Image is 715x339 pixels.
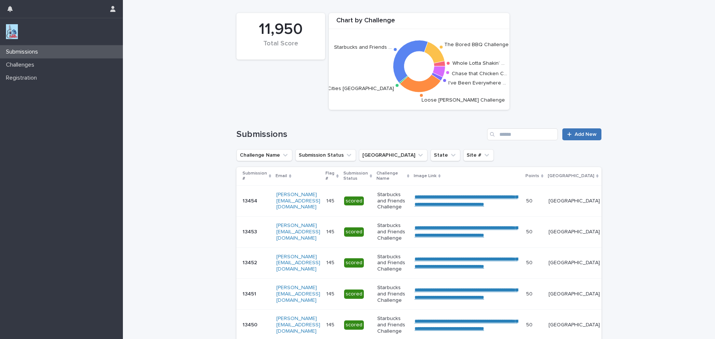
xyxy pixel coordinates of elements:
[448,80,506,86] text: I've Been Everywhere …
[326,258,336,266] p: 145
[549,198,600,204] p: [GEOGRAPHIC_DATA]
[549,291,600,297] p: [GEOGRAPHIC_DATA]
[549,322,600,328] p: [GEOGRAPHIC_DATA]
[376,169,405,183] p: Challenge Name
[414,172,436,180] p: Image Link
[344,258,364,268] div: scored
[3,61,40,68] p: Challenges
[3,74,43,81] p: Registration
[526,258,534,266] p: 50
[377,316,409,334] p: Starbucks and Friends Challenge
[313,86,394,91] text: Music Cities [GEOGRAPHIC_DATA]
[276,172,287,180] p: Email
[326,320,336,328] p: 145
[526,227,534,235] p: 50
[575,132,597,137] span: Add New
[242,227,258,235] p: 13453
[487,128,558,140] input: Search
[242,290,258,297] p: 13451
[344,196,364,206] div: scored
[377,254,409,272] p: Starbucks and Friends Challenge
[242,169,267,183] p: Submission #
[249,40,312,55] div: Total Score
[526,196,534,204] p: 50
[549,260,600,266] p: [GEOGRAPHIC_DATA]
[377,223,409,241] p: Starbucks and Friends Challenge
[276,285,320,303] a: [PERSON_NAME][EMAIL_ADDRESS][DOMAIN_NAME]
[463,149,494,161] button: Site #
[276,254,320,272] a: [PERSON_NAME][EMAIL_ADDRESS][DOMAIN_NAME]
[6,24,18,39] img: jxsLJbdS1eYBI7rVAS4p
[422,97,505,102] text: Loose [PERSON_NAME] Challenge
[329,17,509,29] div: Chart by Challenge
[548,172,594,180] p: [GEOGRAPHIC_DATA]
[343,169,368,183] p: Submission Status
[325,169,334,183] p: Flag #
[359,149,428,161] button: Closest City
[444,42,509,47] text: The Bored BBQ Challenge
[377,285,409,303] p: Starbucks and Friends Challenge
[236,129,484,140] h1: Submissions
[326,290,336,297] p: 145
[344,290,364,299] div: scored
[549,229,600,235] p: [GEOGRAPHIC_DATA]
[276,192,320,210] a: [PERSON_NAME][EMAIL_ADDRESS][DOMAIN_NAME]
[249,20,312,39] div: 11,950
[3,48,44,55] p: Submissions
[526,290,534,297] p: 50
[344,227,364,237] div: scored
[452,71,507,76] text: Chase that Chicken C…
[326,196,336,204] p: 145
[276,316,320,334] a: [PERSON_NAME][EMAIL_ADDRESS][DOMAIN_NAME]
[525,172,539,180] p: Points
[377,192,409,210] p: Starbucks and Friends Challenge
[344,320,364,330] div: scored
[236,149,292,161] button: Challenge Name
[430,149,460,161] button: State
[562,128,601,140] a: Add New
[526,320,534,328] p: 50
[242,258,258,266] p: 13452
[295,149,356,161] button: Submission Status
[334,45,392,50] text: Starbucks and Friends …
[326,227,336,235] p: 145
[276,223,320,241] a: [PERSON_NAME][EMAIL_ADDRESS][DOMAIN_NAME]
[452,60,505,65] text: Whole Lotta Shakin’ …
[242,196,259,204] p: 13454
[242,320,259,328] p: 13450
